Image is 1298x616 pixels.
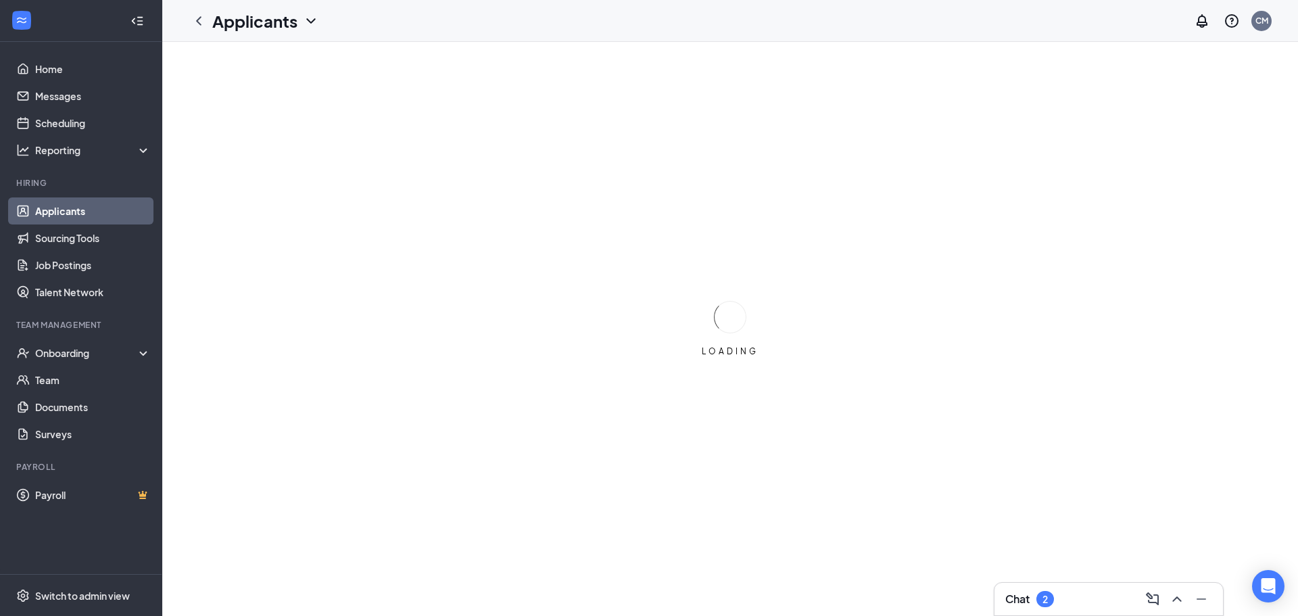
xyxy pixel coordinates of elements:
[16,346,30,360] svg: UserCheck
[35,55,151,82] a: Home
[1255,15,1268,26] div: CM
[191,13,207,29] svg: ChevronLeft
[35,589,130,602] div: Switch to admin view
[303,13,319,29] svg: ChevronDown
[35,421,151,448] a: Surveys
[16,461,148,473] div: Payroll
[35,279,151,306] a: Talent Network
[35,143,151,157] div: Reporting
[696,346,764,357] div: LOADING
[35,110,151,137] a: Scheduling
[1169,591,1185,607] svg: ChevronUp
[16,177,148,189] div: Hiring
[1191,588,1212,610] button: Minimize
[1005,592,1030,607] h3: Chat
[1166,588,1188,610] button: ChevronUp
[35,394,151,421] a: Documents
[35,346,139,360] div: Onboarding
[1142,588,1163,610] button: ComposeMessage
[35,224,151,252] a: Sourcing Tools
[130,14,144,28] svg: Collapse
[212,9,297,32] h1: Applicants
[35,366,151,394] a: Team
[35,252,151,279] a: Job Postings
[1145,591,1161,607] svg: ComposeMessage
[16,589,30,602] svg: Settings
[1042,594,1048,605] div: 2
[35,481,151,508] a: PayrollCrown
[1252,570,1284,602] div: Open Intercom Messenger
[15,14,28,27] svg: WorkstreamLogo
[1193,591,1209,607] svg: Minimize
[1224,13,1240,29] svg: QuestionInfo
[16,319,148,331] div: Team Management
[16,143,30,157] svg: Analysis
[1194,13,1210,29] svg: Notifications
[35,197,151,224] a: Applicants
[35,82,151,110] a: Messages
